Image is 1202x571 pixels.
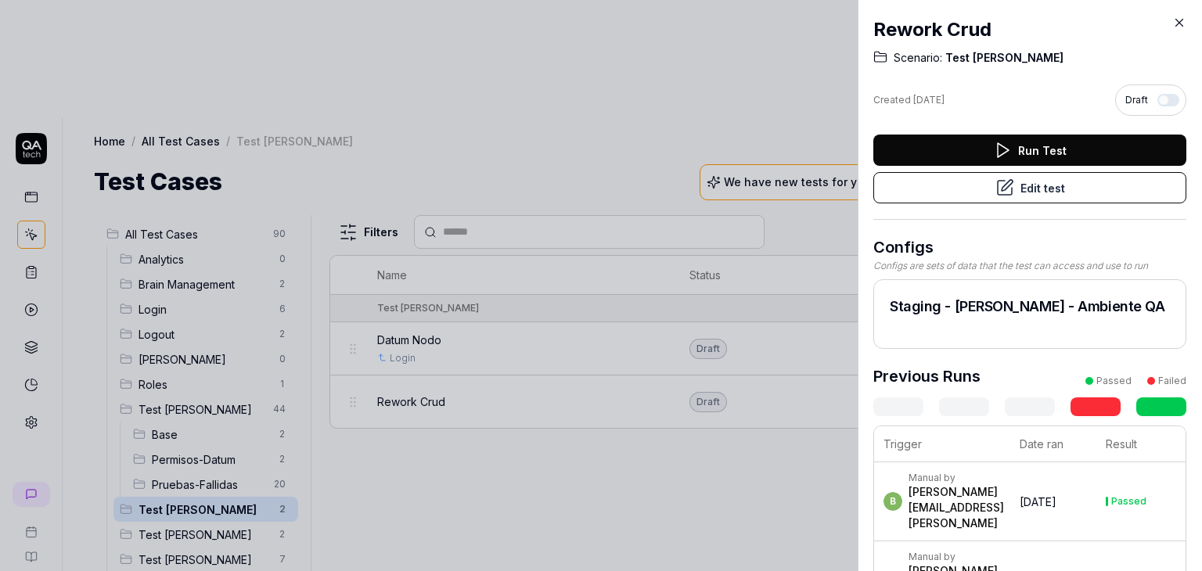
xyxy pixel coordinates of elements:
div: Configs are sets of data that the test can access and use to run [873,259,1186,273]
h3: Configs [873,235,1186,259]
button: Edit test [873,172,1186,203]
time: [DATE] [1020,495,1056,508]
div: Manual by [909,551,1004,563]
div: Passed [1111,497,1146,506]
h2: Rework Crud [873,16,1186,44]
span: b [884,492,902,511]
h2: Staging - [PERSON_NAME] - Ambiente QA [890,296,1170,317]
th: Date ran [1010,426,1096,462]
th: Trigger [874,426,1010,462]
h3: Previous Runs [873,365,981,388]
button: Run Test [873,135,1186,166]
span: Test [PERSON_NAME] [942,50,1063,66]
th: Result [1096,426,1186,462]
div: Manual by [909,472,1004,484]
span: Scenario: [894,50,942,66]
div: [PERSON_NAME][EMAIL_ADDRESS][PERSON_NAME] [909,484,1004,531]
div: Created [873,93,945,107]
span: Draft [1125,93,1148,107]
time: [DATE] [913,94,945,106]
div: Passed [1096,374,1132,388]
div: Failed [1158,374,1186,388]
